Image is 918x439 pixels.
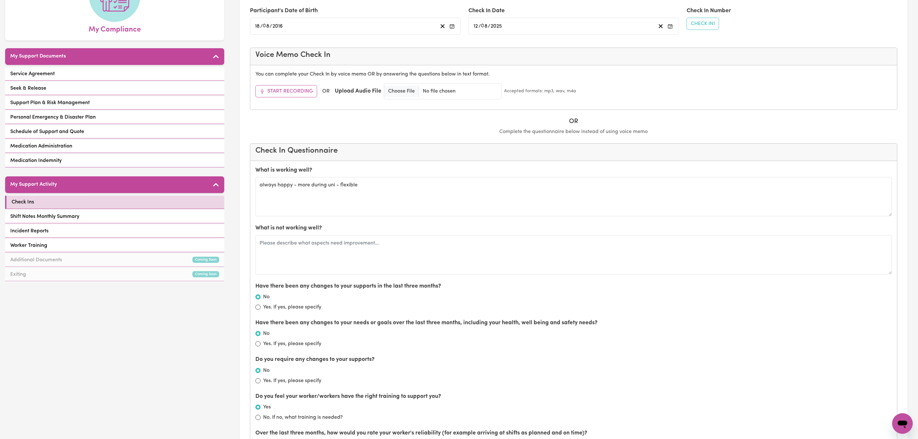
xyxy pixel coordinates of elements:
small: Coming Soon [192,257,219,263]
label: No. If no, what training is needed? [263,414,343,421]
a: Personal Emergency & Disaster Plan [5,111,224,124]
input: ---- [272,22,283,31]
span: / [260,23,263,29]
span: / [488,23,490,29]
label: No [263,367,270,374]
a: Additional DocumentsComing Soon [5,254,224,267]
a: Seek & Release [5,82,224,95]
a: Check Ins [5,196,224,209]
span: Schedule of Support and Quote [10,128,84,136]
label: Check In Number [687,7,731,15]
input: ---- [490,22,503,31]
label: Yes. If yes, please specify [263,303,321,311]
a: Support Plan & Risk Management [5,96,224,110]
span: / [478,23,481,29]
label: Yes. If yes, please specify [263,377,321,385]
a: Schedule of Support and Quote [5,125,224,139]
button: My Support Activity [5,176,224,193]
span: Medication Indemnity [10,157,62,165]
a: Medication Indemnity [5,154,224,167]
label: Participant's Date of Birth [250,7,318,15]
small: Coming Soon [192,271,219,277]
a: Shift Notes Monthly Summary [5,210,224,223]
label: Have there been any changes to your supports in the last three months? [255,282,441,291]
a: ExitingComing Soon [5,268,224,281]
span: Additional Documents [10,256,62,264]
label: Yes. If yes, please specify [263,340,321,348]
label: Upload Audio File [335,87,381,95]
button: Start Recording [255,85,317,97]
a: Service Agreement [5,67,224,81]
h4: Voice Memo Check In [255,50,892,60]
textarea: always happy - more during uni - flexible [255,177,892,216]
span: 0 [481,24,484,29]
button: Check In1 [687,18,719,30]
span: Medication Administration [10,142,72,150]
label: Yes [263,403,271,411]
input: -- [473,22,478,31]
h5: My Support Documents [10,53,66,59]
span: Shift Notes Monthly Summary [10,213,79,220]
label: What is not working well? [255,224,322,232]
span: Service Agreement [10,70,55,78]
h5: OR [250,118,897,125]
span: Incident Reports [10,227,49,235]
a: Medication Administration [5,140,224,153]
iframe: Button to launch messaging window, conversation in progress [892,413,913,434]
h5: My Support Activity [10,182,57,188]
a: Incident Reports [5,225,224,238]
span: / [270,23,272,29]
span: Check Ins [12,198,34,206]
span: 0 [263,24,266,29]
h4: Check In Questionnaire [255,146,892,156]
span: Exiting [10,271,26,278]
span: My Compliance [89,22,141,35]
label: Do you feel your worker/workers have the right training to support you? [255,392,441,401]
button: My Support Documents [5,48,224,65]
small: Accepted formats: mp3, wav, m4a [504,88,576,94]
label: Over the last three months, how would you rate your worker's reliability (for example arriving at... [255,429,587,437]
span: Personal Emergency & Disaster Plan [10,113,96,121]
input: -- [481,22,488,31]
label: Do you require any changes to your supports? [255,355,375,364]
p: You can complete your Check In by voice memo OR by answering the questions below in text format. [255,70,892,78]
label: No [263,293,270,301]
label: What is working well? [255,166,312,175]
input: -- [255,22,260,31]
label: No [263,330,270,337]
label: Have there been any changes to your needs or goals over the last three months, including your hea... [255,319,598,327]
span: OR [322,87,330,95]
span: Seek & Release [10,85,46,92]
span: Worker Training [10,242,47,249]
input: -- [263,22,270,31]
a: Worker Training [5,239,224,252]
p: Complete the questionnaire below instead of using voice memo [250,128,897,136]
label: Check In Date [468,7,505,15]
span: Support Plan & Risk Management [10,99,90,107]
